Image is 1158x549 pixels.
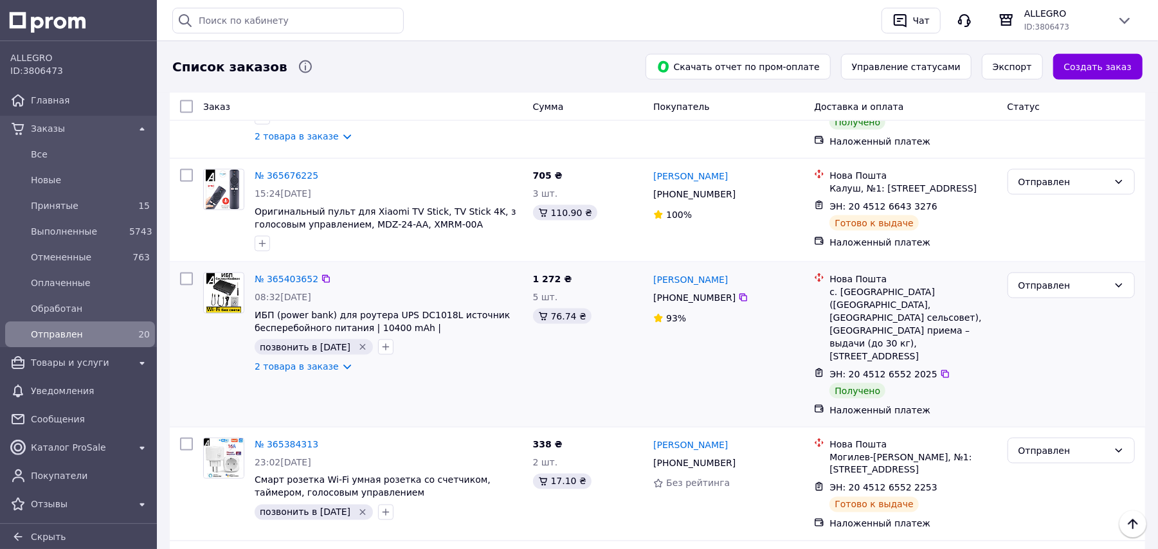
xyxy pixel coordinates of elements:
a: № 365403652 [255,274,318,284]
div: Отправлен [1018,175,1108,189]
div: 76.74 ₴ [533,309,592,324]
span: 93% [666,313,686,323]
span: 23:02[DATE] [255,457,311,467]
span: Сообщения [31,413,150,426]
div: Наложенный платеж [829,135,997,148]
a: ИБП (power bank) для роутера UPS DC1018L источник бесперебойного питания | 10400 mAh | 5V/9V/12V/... [255,310,510,346]
div: Наложенный платеж [829,236,997,249]
span: 15 [138,201,150,211]
span: Оплаченные [31,276,150,289]
span: Заказы [31,122,129,135]
span: Сумма [533,102,564,112]
a: Фото товару [203,169,244,210]
div: с. [GEOGRAPHIC_DATA] ([GEOGRAPHIC_DATA], [GEOGRAPHIC_DATA] сельсовет), [GEOGRAPHIC_DATA] приема –... [829,285,997,363]
button: Чат [882,8,941,33]
span: Без рейтинга [666,478,730,489]
span: Новые [31,174,150,186]
a: Фото товару [203,273,244,314]
span: Скрыть [31,532,66,542]
div: Отправлен [1018,444,1108,458]
span: 763 [132,252,150,262]
button: Управление статусами [841,54,972,80]
a: 2 товара в заказе [255,131,339,141]
span: Покупатели [31,469,150,482]
span: Отмененные [31,251,124,264]
span: позвонить в [DATE] [260,507,350,517]
span: Заказ [203,102,230,112]
svg: Удалить метку [357,507,368,517]
div: Получено [829,383,885,399]
div: Нова Пошта [829,273,997,285]
a: Фото товару [203,438,244,479]
span: Список заказов [172,58,287,76]
span: 5743 [129,226,152,237]
span: Принятые [31,199,124,212]
a: Оригинальный пульт для Xiaomi TV Stick, TV Stick 4K, з голосовым управлением, MDZ-24-AA, XMRM-00A [255,206,516,230]
div: Калуш, №1: [STREET_ADDRESS] [829,182,997,195]
div: Готово к выдаче [829,215,918,231]
div: 17.10 ₴ [533,474,592,489]
div: Отправлен [1018,278,1108,292]
span: Каталог ProSale [31,441,129,454]
img: Фото товару [206,273,241,313]
span: Отзывы [31,498,129,510]
img: Фото товару [206,170,242,210]
a: [PERSON_NAME] [653,170,728,183]
input: Поиск по кабинету [172,8,404,33]
a: Смарт розетка Wi-Fi умная розетка со счетчиком, таймером, голосовым управлением [255,475,491,498]
button: Наверх [1119,510,1146,537]
span: Статус [1008,102,1040,112]
svg: Удалить метку [357,342,368,352]
div: [PHONE_NUMBER] [651,454,738,472]
button: Экспорт [982,54,1043,80]
span: 5 шт. [533,292,558,302]
span: ЭН: 20 4512 6552 2253 [829,483,937,493]
div: Нова Пошта [829,438,997,451]
div: Получено [829,114,885,130]
a: [PERSON_NAME] [653,438,728,451]
a: № 365676225 [255,170,318,181]
a: 2 товара в заказе [255,361,339,372]
span: ЭН: 20 4512 6552 2025 [829,369,937,379]
span: Главная [31,94,150,107]
span: Обработан [31,302,150,315]
span: Товары и услуги [31,356,129,369]
span: 1 272 ₴ [533,274,572,284]
div: Чат [910,11,932,30]
span: 3 шт. [533,188,558,199]
span: ID: 3806473 [10,66,63,76]
div: 110.90 ₴ [533,205,597,221]
span: позвонить в [DATE] [260,342,350,352]
span: ALLEGRO [10,51,150,64]
span: 705 ₴ [533,170,563,181]
span: Покупатель [653,102,710,112]
span: 20 [138,329,150,339]
span: 08:32[DATE] [255,292,311,302]
div: Могилев-[PERSON_NAME], №1: [STREET_ADDRESS] [829,451,997,476]
span: ALLEGRO [1024,7,1107,20]
div: [PHONE_NUMBER] [651,185,738,203]
span: Выполненные [31,225,124,238]
div: Нова Пошта [829,169,997,182]
span: 338 ₴ [533,439,563,449]
span: Уведомления [31,384,150,397]
span: 15:24[DATE] [255,188,311,199]
a: Создать заказ [1053,54,1143,80]
span: Отправлен [31,328,124,341]
div: Готово к выдаче [829,497,918,512]
span: ID: 3806473 [1024,22,1069,32]
img: Фото товару [204,438,244,478]
div: [PHONE_NUMBER] [651,289,738,307]
div: Наложенный платеж [829,404,997,417]
span: ЭН: 20 4512 6643 3276 [829,201,937,212]
span: 2 шт. [533,457,558,467]
span: Доставка и оплата [814,102,903,112]
span: 100% [666,210,692,220]
span: Все [31,148,150,161]
a: [PERSON_NAME] [653,273,728,286]
button: Скачать отчет по пром-оплате [646,54,831,80]
a: № 365384313 [255,439,318,449]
